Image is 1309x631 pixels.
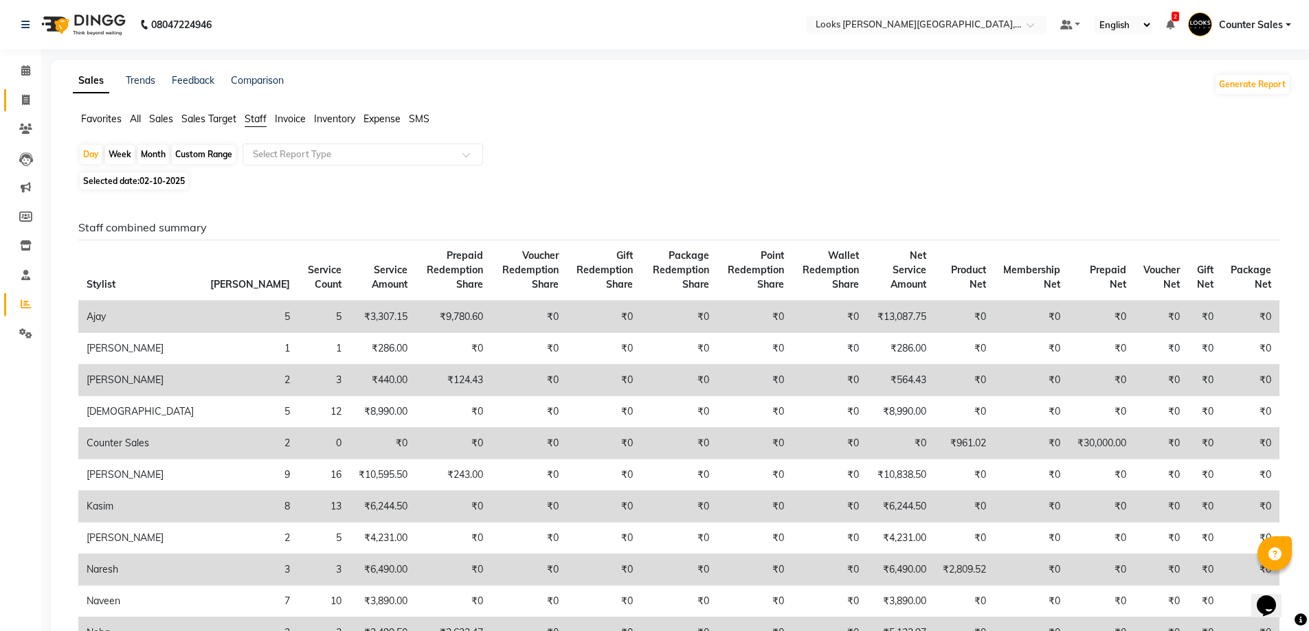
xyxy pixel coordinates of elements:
td: ₹0 [491,301,567,333]
td: ₹0 [641,365,717,396]
td: ₹124.43 [416,365,491,396]
td: 2 [202,365,298,396]
td: 3 [298,554,350,586]
span: All [130,113,141,125]
td: ₹0 [641,586,717,617]
a: Comparison [231,74,284,87]
td: ₹0 [717,428,792,459]
span: 02-10-2025 [139,176,185,186]
td: ₹0 [1188,333,1222,365]
td: ₹0 [567,491,642,523]
td: ₹0 [935,301,995,333]
td: ₹0 [641,554,717,586]
td: ₹0 [994,459,1069,491]
td: ₹0 [1222,586,1279,617]
a: Sales [73,69,109,93]
td: ₹0 [1222,459,1279,491]
td: ₹0 [567,554,642,586]
span: Invoice [275,113,306,125]
td: ₹0 [641,301,717,333]
span: Favorites [81,113,122,125]
td: ₹0 [1069,333,1134,365]
td: ₹0 [994,365,1069,396]
td: 0 [298,428,350,459]
td: ₹13,087.75 [867,301,934,333]
td: ₹0 [567,301,642,333]
span: Wallet Redemption Share [803,249,859,290]
td: ₹0 [1188,523,1222,554]
iframe: chat widget [1251,576,1295,617]
td: ₹0 [1134,333,1188,365]
td: 5 [202,396,298,428]
td: ₹0 [1188,396,1222,428]
span: Counter Sales [1219,18,1283,32]
td: ₹0 [792,396,868,428]
td: ₹10,595.50 [350,459,416,491]
td: ₹0 [1222,396,1279,428]
td: 5 [202,301,298,333]
td: ₹0 [1134,491,1188,523]
td: Counter Sales [78,428,202,459]
span: Voucher Net [1143,264,1180,290]
td: ₹0 [416,523,491,554]
span: Membership Net [1003,264,1060,290]
td: ₹0 [792,491,868,523]
td: ₹0 [792,333,868,365]
td: ₹0 [641,396,717,428]
button: Generate Report [1216,75,1289,94]
td: ₹0 [935,333,995,365]
td: ₹440.00 [350,365,416,396]
td: ₹0 [994,301,1069,333]
td: 10 [298,586,350,617]
span: Stylist [87,278,115,290]
td: ₹0 [1069,365,1134,396]
td: ₹4,231.00 [867,523,934,554]
td: ₹0 [1134,365,1188,396]
td: ₹961.02 [935,428,995,459]
td: ₹0 [1069,554,1134,586]
td: 2 [202,428,298,459]
td: ₹0 [567,333,642,365]
td: ₹0 [1134,586,1188,617]
td: ₹0 [1188,586,1222,617]
span: Staff [245,113,267,125]
td: ₹0 [567,396,642,428]
td: ₹0 [867,428,934,459]
td: ₹0 [717,333,792,365]
td: ₹0 [994,523,1069,554]
td: ₹10,838.50 [867,459,934,491]
td: ₹286.00 [350,333,416,365]
td: ₹0 [491,333,567,365]
td: ₹0 [994,333,1069,365]
div: Custom Range [172,145,236,164]
td: ₹6,244.50 [350,491,416,523]
td: ₹0 [1069,491,1134,523]
td: ₹0 [1134,554,1188,586]
td: [PERSON_NAME] [78,459,202,491]
td: ₹0 [491,586,567,617]
td: ₹564.43 [867,365,934,396]
td: ₹0 [641,428,717,459]
td: ₹0 [1134,523,1188,554]
td: ₹8,990.00 [350,396,416,428]
td: ₹0 [935,586,995,617]
td: ₹0 [491,365,567,396]
td: ₹3,890.00 [350,586,416,617]
div: Day [80,145,102,164]
span: Net Service Amount [891,249,926,290]
td: ₹0 [717,365,792,396]
td: ₹8,990.00 [867,396,934,428]
td: ₹0 [491,491,567,523]
td: ₹2,809.52 [935,554,995,586]
span: Prepaid Net [1090,264,1126,290]
img: Counter Sales [1188,12,1212,36]
td: ₹0 [792,301,868,333]
span: Inventory [314,113,355,125]
td: ₹0 [1069,586,1134,617]
td: 12 [298,396,350,428]
td: 3 [202,554,298,586]
td: ₹0 [792,365,868,396]
td: Naresh [78,554,202,586]
td: ₹0 [1134,301,1188,333]
td: ₹0 [717,301,792,333]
